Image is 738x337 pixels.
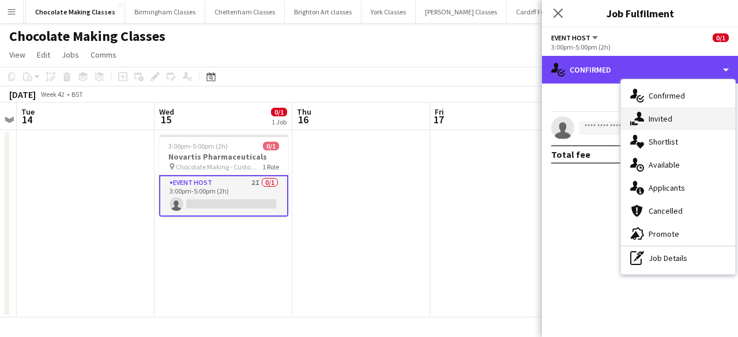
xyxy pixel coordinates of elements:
[362,1,416,23] button: York Classes
[551,43,729,51] div: 3:00pm-5:00pm (2h)
[262,162,279,171] span: 1 Role
[649,206,683,216] span: Cancelled
[26,1,125,23] button: Chocolate Making Classes
[159,152,288,162] h3: Novartis Pharmaceuticals
[271,108,287,116] span: 0/1
[125,1,205,23] button: Birmingham Classes
[621,247,735,270] div: Job Details
[649,229,679,239] span: Promote
[551,33,590,42] span: Event Host
[433,113,444,126] span: 17
[285,1,362,23] button: Brighton Art classes
[20,113,35,126] span: 14
[649,183,685,193] span: Applicants
[542,56,738,84] div: Confirmed
[9,50,25,60] span: View
[435,107,444,117] span: Fri
[168,142,228,150] span: 3:00pm-5:00pm (2h)
[38,90,67,99] span: Week 42
[91,50,116,60] span: Comms
[86,47,121,62] a: Comms
[649,137,678,147] span: Shortlist
[542,6,738,21] h3: Job Fulfilment
[649,90,685,101] span: Confirmed
[551,33,600,42] button: Event Host
[507,1,590,23] button: Cardiff Food Packages
[21,107,35,117] span: Tue
[297,107,311,117] span: Thu
[649,160,680,170] span: Available
[416,1,507,23] button: [PERSON_NAME] Classes
[159,175,288,217] app-card-role: Event Host2I0/13:00pm-5:00pm (2h)
[263,142,279,150] span: 0/1
[5,47,30,62] a: View
[159,135,288,217] app-job-card: 3:00pm-5:00pm (2h)0/1Novartis Pharmaceuticals Chocolate Making - Customer Venue1 RoleEvent Host2I...
[71,90,83,99] div: BST
[9,28,165,45] h1: Chocolate Making Classes
[205,1,285,23] button: Cheltenham Classes
[272,118,287,126] div: 1 Job
[37,50,50,60] span: Edit
[159,107,174,117] span: Wed
[649,113,672,124] span: Invited
[157,113,174,126] span: 15
[62,50,79,60] span: Jobs
[32,47,55,62] a: Edit
[551,149,590,160] div: Total fee
[176,162,262,171] span: Chocolate Making - Customer Venue
[9,89,36,100] div: [DATE]
[713,33,729,42] span: 0/1
[295,113,311,126] span: 16
[57,47,84,62] a: Jobs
